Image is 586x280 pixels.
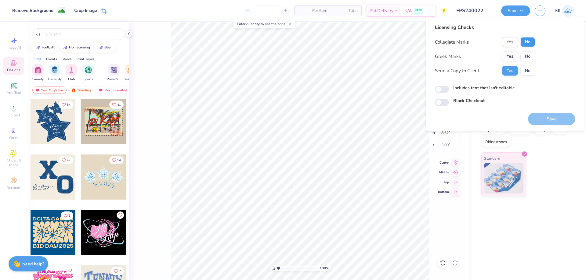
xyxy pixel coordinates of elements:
[502,37,518,47] button: Yes
[6,90,21,95] span: Add Text
[32,64,44,82] button: filter button
[68,77,75,82] span: Club
[117,103,121,106] span: 41
[109,101,124,109] button: Like
[438,161,449,165] span: Center
[312,8,327,14] span: Per Item
[98,88,103,92] img: most_fav.gif
[82,64,94,82] button: filter button
[484,163,523,193] img: Standard
[67,159,71,162] span: 49
[59,156,73,164] button: Like
[32,64,44,82] div: filter for Sorority
[111,267,124,275] button: Like
[8,113,20,118] span: Upload
[435,24,535,31] div: Licensing Checks
[107,77,121,82] span: Parent's Weekend
[7,68,20,73] span: Designs
[233,20,295,28] div: Enter quantity to see the price.
[109,156,124,164] button: Like
[104,46,112,49] div: bear
[438,170,449,175] span: Middle
[502,66,518,76] button: Yes
[370,8,393,14] span: Est. Delivery
[453,85,515,91] label: Includes text that isn't editable
[335,8,347,14] span: – –
[60,43,93,52] button: homecoming
[96,87,130,94] div: Most Favorited
[76,56,95,62] div: Print Types
[12,7,53,14] div: Remove Background
[481,138,511,147] div: Rhinestones
[452,5,497,17] input: Untitled Design
[349,8,358,14] span: Total
[520,37,535,47] button: No
[59,101,73,109] button: Like
[435,39,469,46] div: Collegiate Marks
[119,270,121,273] span: 7
[435,67,479,74] div: Send a Copy to Client
[98,46,103,49] img: trend_line.gif
[69,214,71,217] span: 5
[124,77,138,82] span: Game Day
[298,8,310,14] span: – –
[22,261,44,267] strong: Need help?
[74,7,97,14] div: Crop Image
[63,46,68,49] img: trend_line.gif
[6,185,21,190] span: Decorate
[35,88,40,92] img: most_fav.gif
[42,46,55,49] div: football
[453,97,485,104] label: Block Checkout
[85,66,92,73] img: Sports Image
[71,88,76,92] img: trending.gif
[435,53,461,60] div: Greek Marks
[501,5,530,16] button: Save
[107,64,121,82] div: filter for Parent's Weekend
[124,64,138,82] div: filter for Game Day
[68,87,94,94] div: Trending
[95,43,114,52] button: bear
[110,66,118,73] img: Parent's Weekend Image
[9,135,19,140] span: Greek
[67,103,71,106] span: 84
[34,66,42,73] img: Sorority Image
[48,77,62,82] span: Fraternity
[66,267,74,274] button: Like
[320,265,329,271] span: 100 %
[82,64,94,82] div: filter for Sports
[127,66,134,73] img: Game Day Image
[61,211,73,220] button: Like
[415,9,422,13] span: FREE
[404,8,412,14] span: N/A
[46,56,57,62] div: Events
[255,5,278,16] input: – –
[32,43,57,52] button: football
[65,64,78,82] button: filter button
[555,5,574,17] a: MI
[7,45,21,50] span: Image AI
[68,66,75,73] img: Club Image
[438,190,449,194] span: Bottom
[484,155,500,161] span: Standard
[520,66,535,76] button: No
[124,64,138,82] button: filter button
[48,64,62,82] button: filter button
[520,51,535,61] button: No
[117,211,124,219] button: Like
[32,77,44,82] span: Sorority
[562,5,574,17] img: Mark Isaac
[34,56,42,62] div: Orgs
[107,64,121,82] button: filter button
[48,64,62,82] div: filter for Fraternity
[438,180,449,184] span: Top
[42,31,120,37] input: Try "Alpha"
[35,46,40,49] img: trend_line.gif
[51,66,58,73] img: Fraternity Image
[502,51,518,61] button: Yes
[84,77,93,82] span: Sports
[117,159,121,162] span: 14
[555,7,560,14] span: MI
[62,56,72,62] div: Styles
[69,46,90,49] div: homecoming
[32,87,67,94] div: Your Org's Fav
